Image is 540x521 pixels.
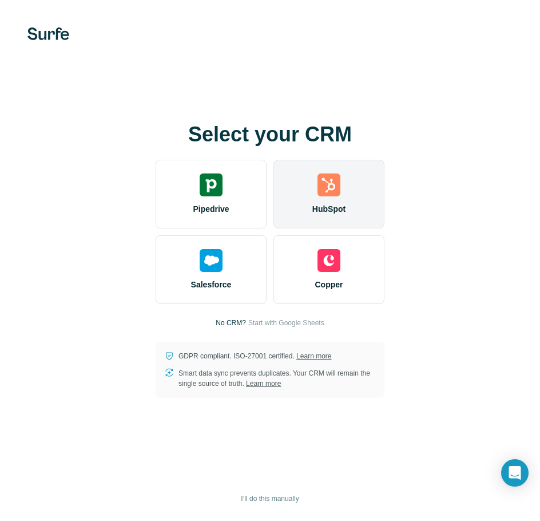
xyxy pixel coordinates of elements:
[178,368,375,389] p: Smart data sync prevents duplicates. Your CRM will remain the single source of truth.
[200,249,223,272] img: salesforce's logo
[501,459,529,487] div: Open Intercom Messenger
[248,318,324,328] button: Start with Google Sheets
[317,249,340,272] img: copper's logo
[178,351,331,361] p: GDPR compliant. ISO-27001 certified.
[193,203,229,215] span: Pipedrive
[315,279,343,290] span: Copper
[241,494,299,504] span: I’ll do this manually
[246,380,281,388] a: Learn more
[27,27,69,40] img: Surfe's logo
[233,490,307,507] button: I’ll do this manually
[191,279,232,290] span: Salesforce
[312,203,346,215] span: HubSpot
[156,123,384,146] h1: Select your CRM
[317,173,340,196] img: hubspot's logo
[296,352,331,360] a: Learn more
[200,173,223,196] img: pipedrive's logo
[216,318,246,328] p: No CRM?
